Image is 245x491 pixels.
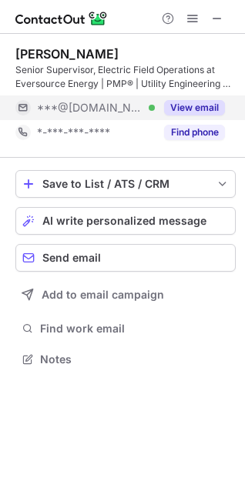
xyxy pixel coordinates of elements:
[42,178,209,190] div: Save to List / ATS / CRM
[40,322,230,336] span: Find work email
[15,318,236,339] button: Find work email
[40,352,230,366] span: Notes
[15,281,236,309] button: Add to email campaign
[15,46,119,62] div: [PERSON_NAME]
[164,100,225,115] button: Reveal Button
[15,170,236,198] button: save-profile-one-click
[42,252,101,264] span: Send email
[15,207,236,235] button: AI write personalized message
[164,125,225,140] button: Reveal Button
[42,289,164,301] span: Add to email campaign
[15,9,108,28] img: ContactOut v5.3.10
[15,63,236,91] div: Senior Supervisor, Electric Field Operations at Eversource Energy | PMP® | Utility Engineering & ...
[15,349,236,370] button: Notes
[37,101,143,115] span: ***@[DOMAIN_NAME]
[15,244,236,272] button: Send email
[42,215,206,227] span: AI write personalized message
